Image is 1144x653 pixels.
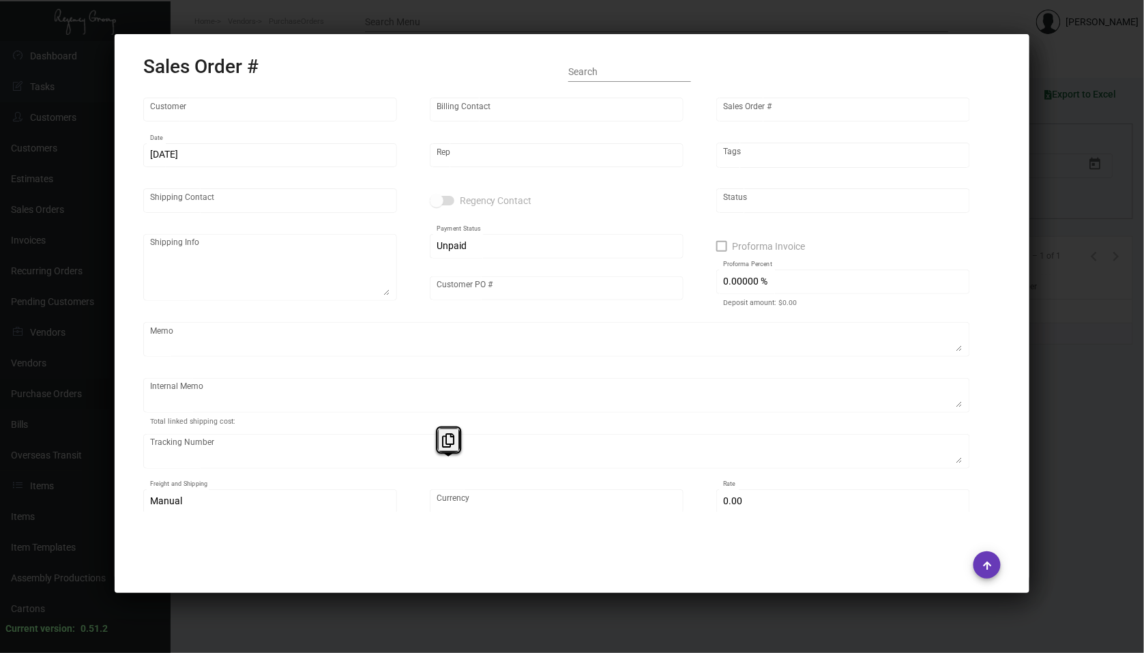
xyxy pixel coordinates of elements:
[150,418,235,426] mat-hint: Total linked shipping cost:
[80,622,108,636] div: 0.51.2
[460,192,532,209] span: Regency Contact
[5,622,75,636] div: Current version:
[143,55,259,78] h2: Sales Order #
[733,238,806,255] span: Proforma Invoice
[443,433,455,448] i: Copy
[150,495,182,506] span: Manual
[723,299,797,307] mat-hint: Deposit amount: $0.00
[437,240,467,251] span: Unpaid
